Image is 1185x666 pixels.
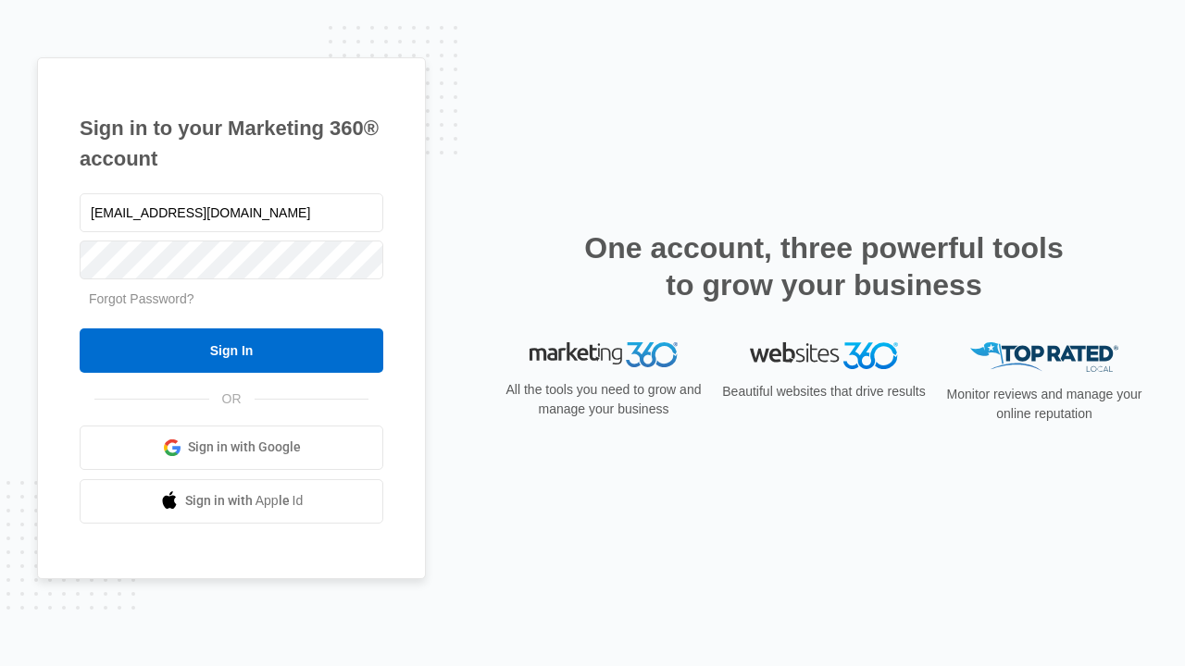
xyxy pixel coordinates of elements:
[720,382,928,401] p: Beautiful websites that drive results
[530,342,678,368] img: Marketing 360
[80,479,383,524] a: Sign in with Apple Id
[80,193,383,232] input: Email
[89,291,194,306] a: Forgot Password?
[80,113,383,174] h1: Sign in to your Marketing 360® account
[188,438,301,457] span: Sign in with Google
[80,328,383,373] input: Sign In
[185,491,304,511] span: Sign in with Apple Id
[941,385,1148,424] p: Monitor reviews and manage your online reputation
[970,342,1118,373] img: Top Rated Local
[750,342,898,369] img: Websites 360
[579,229,1069,303] h2: One account, three powerful tools to grow your business
[209,389,255,409] span: OR
[80,425,383,470] a: Sign in with Google
[500,380,707,419] p: All the tools you need to grow and manage your business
